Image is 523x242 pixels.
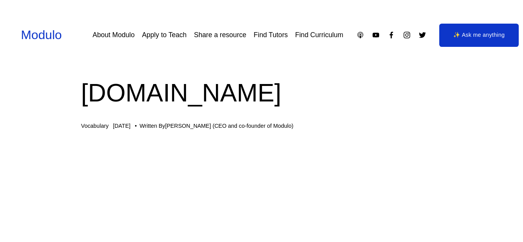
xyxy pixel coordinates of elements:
[142,28,186,42] a: Apply to Teach
[254,28,288,42] a: Find Tutors
[356,31,364,39] a: Apple Podcasts
[439,24,518,47] a: ✨ Ask me anything
[418,31,426,39] a: Twitter
[81,76,442,110] h1: [DOMAIN_NAME]
[295,28,343,42] a: Find Curriculum
[21,28,62,42] a: Modulo
[194,28,246,42] a: Share a resource
[113,123,130,129] span: [DATE]
[81,123,109,129] a: Vocabulary
[140,123,293,129] div: Written By
[93,28,135,42] a: About Modulo
[372,31,380,39] a: YouTube
[403,31,411,39] a: Instagram
[387,31,395,39] a: Facebook
[165,123,293,129] a: [PERSON_NAME] (CEO and co-founder of Modulo)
